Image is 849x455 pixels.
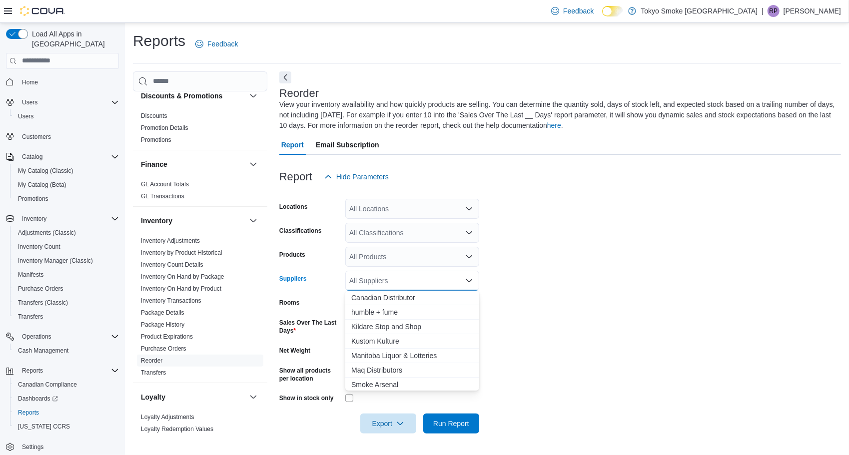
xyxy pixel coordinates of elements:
span: Dashboards [14,393,119,405]
button: Catalog [18,151,46,163]
span: Inventory by Product Historical [141,249,222,257]
span: Adjustments (Classic) [14,227,119,239]
span: Transfers (Classic) [14,297,119,309]
button: Transfers (Classic) [10,296,123,310]
span: Manifests [14,269,119,281]
label: Products [279,251,305,259]
a: GL Transactions [141,193,184,200]
p: Tokyo Smoke [GEOGRAPHIC_DATA] [641,5,758,17]
div: Discounts & Promotions [133,110,267,150]
span: Reports [18,409,39,417]
span: Loyalty Adjustments [141,413,194,421]
a: Purchase Orders [14,283,67,295]
label: Sales Over The Last Days [279,319,341,335]
span: Home [18,76,119,88]
button: Discounts & Promotions [247,90,259,102]
span: Settings [22,443,43,451]
h3: Loyalty [141,392,165,402]
a: Inventory Count [14,241,64,253]
button: Run Report [423,414,479,434]
div: Ruchit Patel [768,5,780,17]
span: Inventory [22,215,46,223]
span: Users [14,110,119,122]
span: Inventory [18,213,119,225]
h3: Reorder [279,87,319,99]
span: Discounts [141,112,167,120]
span: Adjustments (Classic) [18,229,76,237]
a: Promotion Details [141,124,188,131]
button: Kildare Stop and Shop [345,320,479,334]
label: Rooms [279,299,300,307]
button: Transfers [10,310,123,324]
a: Manifests [14,269,47,281]
button: Manifests [10,268,123,282]
span: Transfers [141,369,166,377]
label: Suppliers [279,275,307,283]
span: Loyalty Redemption Values [141,425,213,433]
a: Adjustments (Classic) [14,227,80,239]
a: Cash Management [14,345,72,357]
button: Smoke Arsenal [345,378,479,392]
a: Product Expirations [141,333,193,340]
h3: Inventory [141,216,172,226]
button: Loyalty [141,392,245,402]
span: Promotions [14,193,119,205]
span: Feedback [207,39,238,49]
button: My Catalog (Beta) [10,178,123,192]
div: Loyalty [133,411,267,439]
span: Promotions [141,136,171,144]
span: Inventory Adjustments [141,237,200,245]
div: Inventory [133,235,267,383]
button: Manitoba Liquor & Lotteries [345,349,479,363]
button: Close list of options [465,277,473,285]
span: Users [22,98,37,106]
button: Finance [141,159,245,169]
span: Home [22,78,38,86]
p: [PERSON_NAME] [784,5,841,17]
a: GL Account Totals [141,181,189,188]
span: Transfers [18,313,43,321]
span: Smoke Arsenal [351,380,473,390]
span: [US_STATE] CCRS [18,423,70,431]
button: Loyalty [247,391,259,403]
button: Finance [247,158,259,170]
span: Load All Apps in [GEOGRAPHIC_DATA] [28,29,119,49]
span: Kustom Kulture [351,336,473,346]
button: Operations [2,330,123,344]
span: Users [18,96,119,108]
button: Next [279,71,291,83]
button: Open list of options [465,229,473,237]
span: Inventory Count [14,241,119,253]
h3: Discounts & Promotions [141,91,222,101]
button: Maq Distributors [345,363,479,378]
a: Package History [141,321,184,328]
a: Home [18,76,42,88]
a: Dashboards [14,393,62,405]
span: Run Report [433,419,469,429]
span: Canadian Distributor [351,293,473,303]
button: humble + fume [345,305,479,320]
span: Settings [18,441,119,453]
label: Locations [279,203,308,211]
input: Dark Mode [602,6,623,16]
span: Users [18,112,33,120]
span: Package Details [141,309,184,317]
span: Dashboards [18,395,58,403]
a: Feedback [547,1,598,21]
span: Catalog [22,153,42,161]
button: Inventory [247,215,259,227]
button: Discounts & Promotions [141,91,245,101]
span: Package History [141,321,184,329]
span: Reports [22,367,43,375]
a: Promotions [141,136,171,143]
button: Reports [10,406,123,420]
button: [US_STATE] CCRS [10,420,123,434]
span: Feedback [563,6,594,16]
span: Purchase Orders [18,285,63,293]
h1: Reports [133,31,185,51]
span: Inventory Manager (Classic) [18,257,93,265]
button: Users [2,95,123,109]
span: Promotions [18,195,48,203]
span: Hide Parameters [336,172,389,182]
a: Purchase Orders [141,345,186,352]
